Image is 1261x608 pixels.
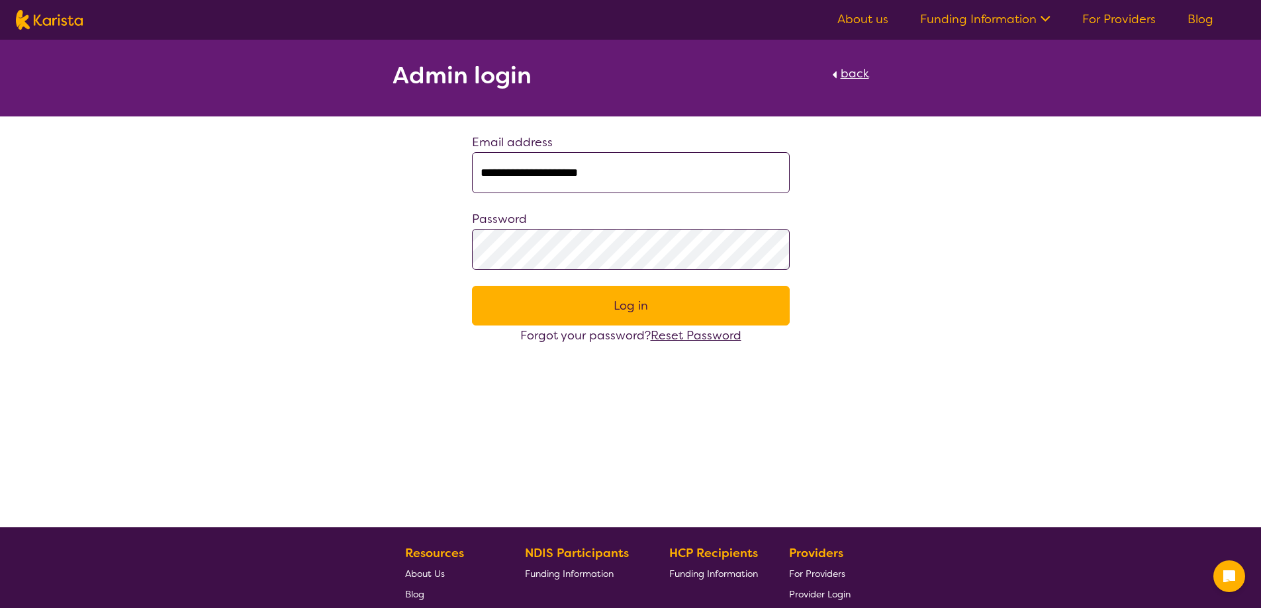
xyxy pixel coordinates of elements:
a: About Us [405,563,494,584]
span: Funding Information [525,568,614,580]
img: Karista logo [16,10,83,30]
a: Funding Information [920,11,1051,27]
a: Provider Login [789,584,851,604]
a: Blog [405,584,494,604]
span: For Providers [789,568,845,580]
b: Providers [789,545,843,561]
span: Provider Login [789,588,851,600]
div: Forgot your password? [472,326,790,345]
a: Reset Password [651,327,741,343]
label: Email address [472,134,553,150]
label: Password [472,211,527,227]
a: Funding Information [525,563,639,584]
a: For Providers [789,563,851,584]
b: Resources [405,545,464,561]
a: Blog [1188,11,1213,27]
span: About Us [405,568,445,580]
span: Blog [405,588,424,600]
b: NDIS Participants [525,545,629,561]
button: Log in [472,286,790,326]
a: back [829,64,869,93]
span: Funding Information [669,568,758,580]
span: back [841,65,869,81]
h2: Admin login [393,64,532,87]
a: Funding Information [669,563,758,584]
a: For Providers [1082,11,1156,27]
b: HCP Recipients [669,545,758,561]
a: About us [837,11,888,27]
